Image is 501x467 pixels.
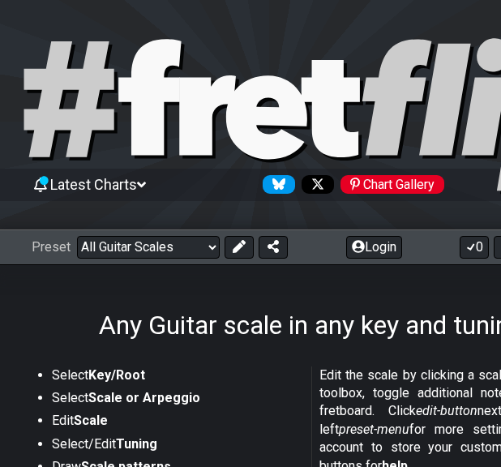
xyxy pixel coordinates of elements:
[52,389,300,412] li: Select
[32,239,71,255] span: Preset
[339,422,409,437] em: preset-menu
[295,175,334,194] a: Follow #fretflip at X
[460,236,489,259] button: 0
[50,176,137,193] span: Latest Charts
[256,175,295,194] a: Follow #fretflip at Bluesky
[334,175,444,194] a: #fretflip at Pinterest
[225,236,254,259] button: Edit Preset
[52,412,300,435] li: Edit
[346,236,402,259] button: Login
[340,175,444,194] div: Chart Gallery
[259,236,288,259] button: Share Preset
[74,413,108,428] strong: Scale
[416,403,477,418] em: edit-button
[88,390,200,405] strong: Scale or Arpeggio
[116,436,157,452] strong: Tuning
[52,366,300,389] li: Select
[77,236,220,259] select: Preset
[52,435,300,458] li: Select/Edit
[88,367,145,383] strong: Key/Root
